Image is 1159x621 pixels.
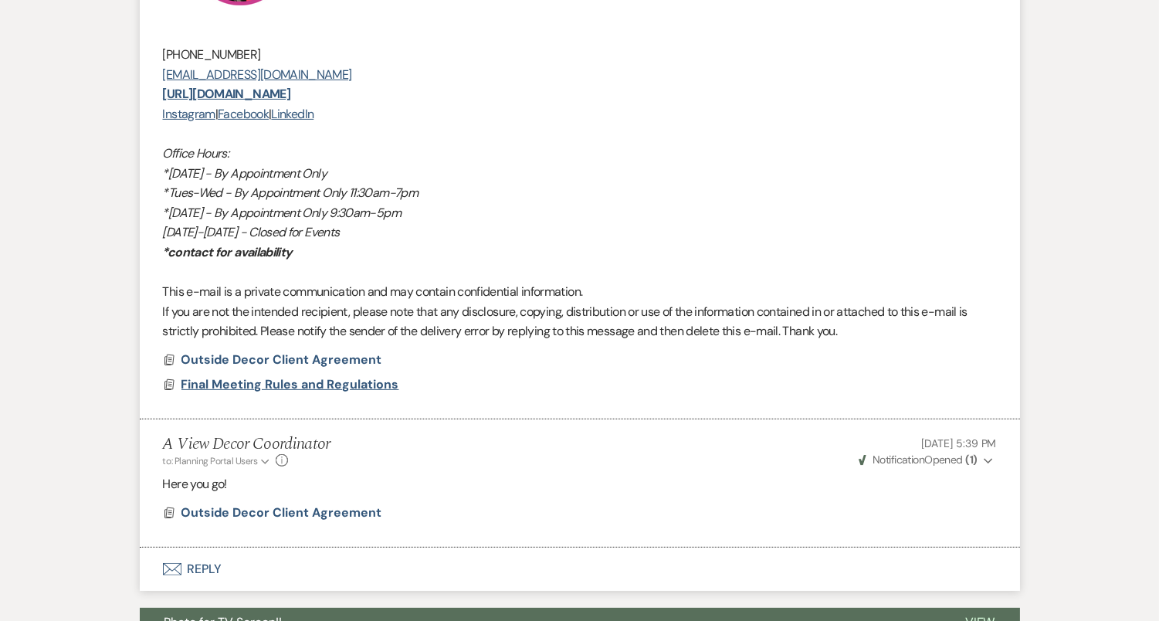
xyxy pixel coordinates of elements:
[218,106,269,122] a: Facebook
[163,66,352,83] a: [EMAIL_ADDRESS][DOMAIN_NAME]
[181,376,399,392] span: Final Meeting Rules and Regulations
[163,302,997,341] p: If you are not the intended recipient, please note that any disclosure, copying, distribution or ...
[163,165,327,182] em: *[DATE] - By Appointment Only
[921,436,996,450] span: [DATE] 5:39 PM
[163,455,258,467] span: to: Planning Portal Users
[163,435,330,454] h5: A View Decor Coordinator
[163,145,229,161] em: Office Hours:
[181,504,382,521] span: Outside Decor Client Agreement
[163,45,997,65] p: [PHONE_NUMBER]
[163,205,401,221] em: *[DATE] - By Appointment Only 9:30am-5pm
[181,351,382,368] span: Outside Decor Client Agreement
[181,375,403,394] button: Final Meeting Rules and Regulations
[163,244,293,260] em: *contact for availability
[181,504,386,522] button: Outside Decor Client Agreement
[163,282,997,302] p: This e-mail is a private communication and may contain confidential information.
[163,86,290,102] a: [URL][DOMAIN_NAME]
[181,351,386,369] button: Outside Decor Client Agreement
[856,452,997,468] button: NotificationOpened (1)
[140,548,1020,591] button: Reply
[859,453,978,467] span: Opened
[163,454,273,468] button: to: Planning Portal Users
[163,185,418,201] em: *Tues-Wed - By Appointment Only 11:30am-7pm
[271,106,313,122] a: LinkedIn
[163,106,215,122] a: Instagram
[965,453,977,467] strong: ( 1 )
[163,474,997,494] p: Here you go!
[873,453,924,467] span: Notification
[163,224,340,240] em: [DATE]-[DATE] - Closed for Events
[163,104,997,124] p: | |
